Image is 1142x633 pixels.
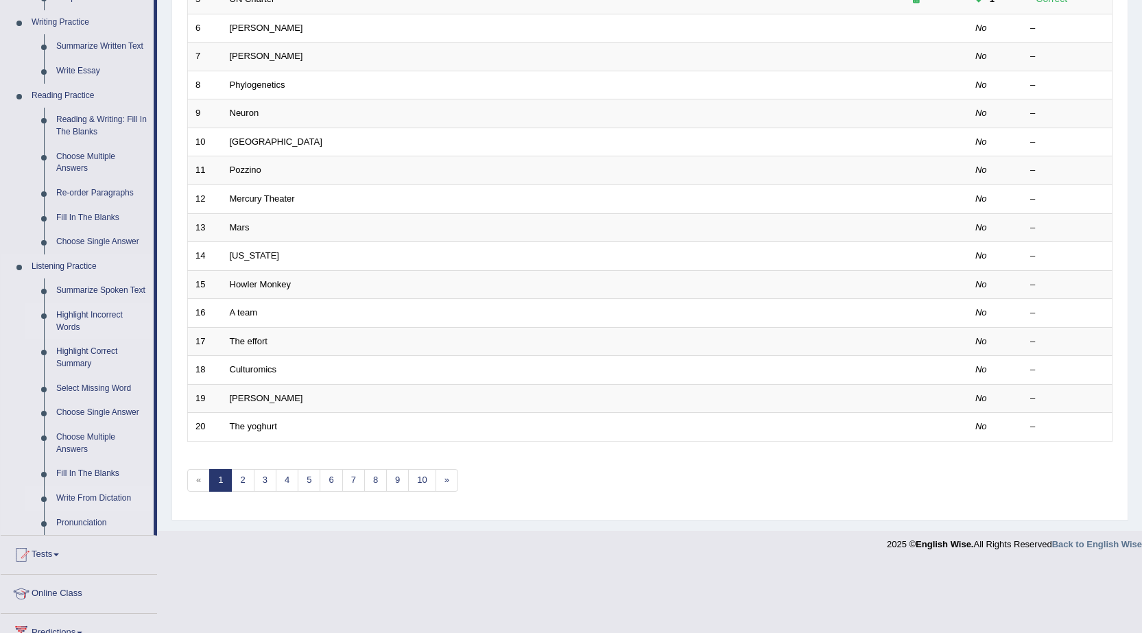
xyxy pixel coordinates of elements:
td: 14 [188,242,222,271]
div: – [1030,278,1104,291]
a: Listening Practice [25,254,154,279]
a: 10 [408,469,436,492]
div: – [1030,307,1104,320]
a: The effort [230,336,267,346]
a: 7 [342,469,365,492]
td: 9 [188,99,222,128]
a: Online Class [1,575,157,609]
a: Summarize Spoken Text [50,278,154,303]
td: 12 [188,184,222,213]
a: A team [230,307,257,318]
div: – [1030,164,1104,177]
a: [PERSON_NAME] [230,23,303,33]
td: 17 [188,327,222,356]
div: – [1030,22,1104,35]
em: No [975,23,987,33]
em: No [975,364,987,374]
a: Summarize Written Text [50,34,154,59]
a: Mars [230,222,250,232]
td: 15 [188,270,222,299]
td: 8 [188,71,222,99]
a: Howler Monkey [230,279,292,289]
em: No [975,336,987,346]
div: – [1030,136,1104,149]
a: 8 [364,469,387,492]
a: Phylogenetics [230,80,285,90]
a: Reading & Writing: Fill In The Blanks [50,108,154,144]
a: 2 [231,469,254,492]
div: – [1030,392,1104,405]
em: No [975,108,987,118]
em: No [975,165,987,175]
div: – [1030,50,1104,63]
td: 20 [188,413,222,442]
a: Choose Multiple Answers [50,425,154,462]
a: Pozzino [230,165,261,175]
td: 19 [188,384,222,413]
div: – [1030,107,1104,120]
a: 6 [320,469,342,492]
div: – [1030,363,1104,377]
a: 3 [254,469,276,492]
a: Highlight Incorrect Words [50,303,154,339]
em: No [975,222,987,232]
td: 18 [188,356,222,385]
a: Neuron [230,108,259,118]
div: – [1030,250,1104,263]
em: No [975,421,987,431]
em: No [975,136,987,147]
a: Mercury Theater [230,193,295,204]
em: No [975,80,987,90]
em: No [975,193,987,204]
div: – [1030,420,1104,433]
a: Fill In The Blanks [50,206,154,230]
a: 9 [386,469,409,492]
a: Tests [1,536,157,570]
em: No [975,250,987,261]
em: No [975,393,987,403]
a: Write Essay [50,59,154,84]
td: 6 [188,14,222,43]
td: 7 [188,43,222,71]
a: [PERSON_NAME] [230,51,303,61]
a: Re-order Paragraphs [50,181,154,206]
a: 1 [209,469,232,492]
td: 10 [188,128,222,156]
div: – [1030,222,1104,235]
td: 16 [188,299,222,328]
em: No [975,51,987,61]
a: » [436,469,458,492]
span: « [187,469,210,492]
div: – [1030,79,1104,92]
div: 2025 © All Rights Reserved [887,531,1142,551]
a: Highlight Correct Summary [50,339,154,376]
div: – [1030,193,1104,206]
a: Culturomics [230,364,277,374]
a: Choose Single Answer [50,230,154,254]
strong: English Wise. [916,539,973,549]
a: 5 [298,469,320,492]
a: 4 [276,469,298,492]
a: Fill In The Blanks [50,462,154,486]
a: Pronunciation [50,511,154,536]
a: Back to English Wise [1052,539,1142,549]
div: – [1030,335,1104,348]
a: Reading Practice [25,84,154,108]
a: Choose Multiple Answers [50,145,154,181]
td: 11 [188,156,222,185]
a: Select Missing Word [50,377,154,401]
a: [US_STATE] [230,250,279,261]
a: The yoghurt [230,421,277,431]
em: No [975,307,987,318]
a: [PERSON_NAME] [230,393,303,403]
a: [GEOGRAPHIC_DATA] [230,136,322,147]
td: 13 [188,213,222,242]
em: No [975,279,987,289]
a: Choose Single Answer [50,401,154,425]
a: Writing Practice [25,10,154,35]
a: Write From Dictation [50,486,154,511]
